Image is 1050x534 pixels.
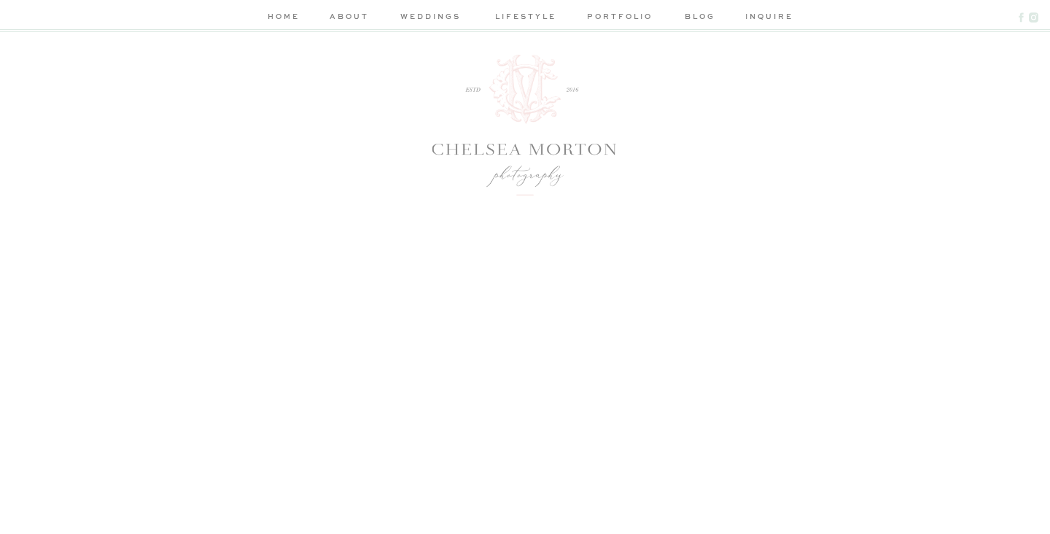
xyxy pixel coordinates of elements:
[585,10,654,26] a: portfolio
[745,10,787,26] a: inquire
[264,10,303,26] a: home
[327,10,371,26] a: about
[679,10,720,26] a: blog
[491,10,560,26] a: lifestyle
[396,10,465,26] a: weddings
